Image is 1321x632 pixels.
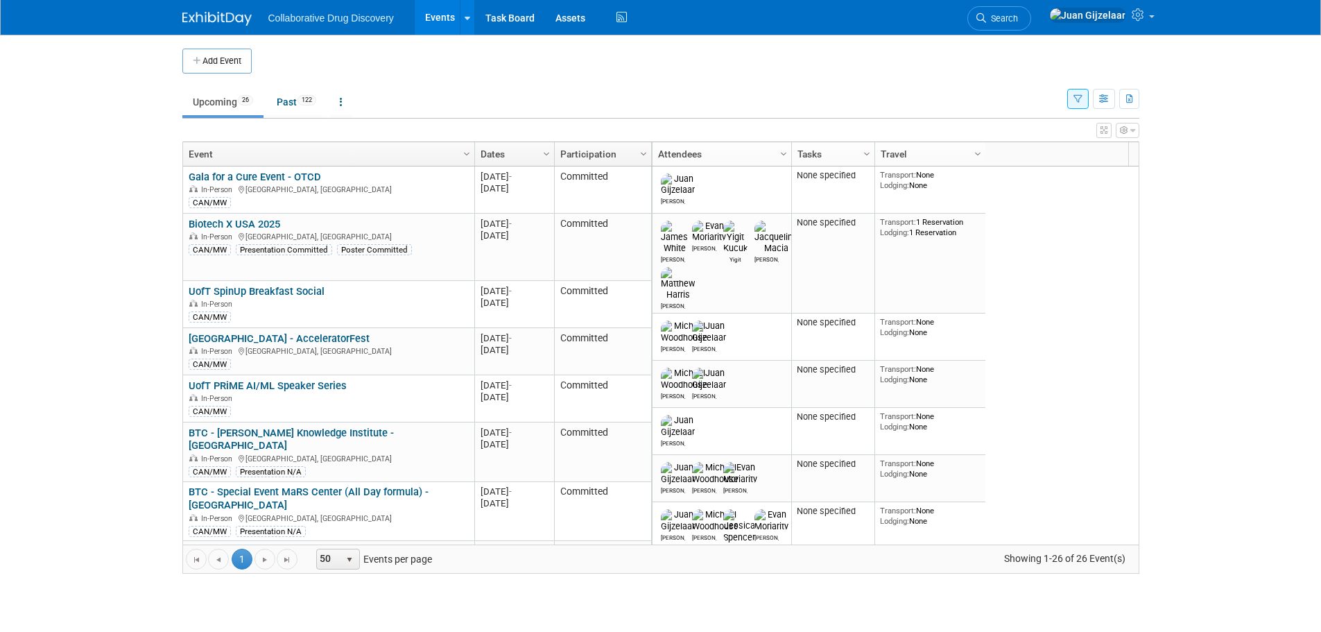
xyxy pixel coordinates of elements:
[554,166,651,214] td: Committed
[692,321,726,343] img: Juan Gijzelaar
[232,549,252,570] span: 1
[661,509,695,531] img: Juan Gijzelaar
[880,506,916,515] span: Transport:
[880,422,909,432] span: Lodging:
[880,317,980,337] div: None None
[208,549,229,570] a: Go to the previous page
[661,415,695,437] img: Juan Gijzelaar
[661,462,695,484] img: Juan Gijzelaar
[509,486,512,497] span: -
[692,462,739,484] img: Michael Woodhouse
[189,514,198,521] img: In-Person Event
[880,180,909,190] span: Lodging:
[481,391,548,403] div: [DATE]
[638,148,649,160] span: Column Settings
[189,347,198,354] img: In-Person Event
[509,171,512,182] span: -
[797,364,869,375] div: None specified
[481,182,548,194] div: [DATE]
[337,244,412,255] div: Poster Committed
[723,462,757,484] img: Evan Moriarity
[692,391,716,400] div: Juan Gijzelaar
[481,427,548,438] div: [DATE]
[661,438,685,447] div: Juan Gijzelaar
[266,89,327,115] a: Past122
[186,549,207,570] a: Go to the first page
[658,142,782,166] a: Attendees
[189,218,280,230] a: Biotech X USA 2025
[778,148,789,160] span: Column Settings
[661,267,695,300] img: Matthew Harris
[191,554,202,565] span: Go to the first page
[967,6,1031,31] a: Search
[991,549,1138,568] span: Showing 1-26 of 26 Event(s)
[236,244,332,255] div: Presentation Committed
[189,332,370,345] a: [GEOGRAPHIC_DATA] - AcceleratorFest
[509,427,512,438] span: -
[189,452,468,464] div: [GEOGRAPHIC_DATA], [GEOGRAPHIC_DATA]
[797,217,869,228] div: None specified
[236,526,306,537] div: Presentation N/A
[754,509,788,531] img: Evan Moriarity
[554,281,651,328] td: Committed
[189,427,394,452] a: BTC - [PERSON_NAME] Knowledge Institute - [GEOGRAPHIC_DATA]
[189,230,468,242] div: [GEOGRAPHIC_DATA], [GEOGRAPHIC_DATA]
[189,345,468,357] div: [GEOGRAPHIC_DATA], [GEOGRAPHIC_DATA]
[201,300,236,309] span: In-Person
[880,459,916,468] span: Transport:
[880,217,916,227] span: Transport:
[692,368,726,390] img: Juan Gijzelaar
[201,514,236,523] span: In-Person
[201,394,236,403] span: In-Person
[509,286,512,296] span: -
[880,469,909,479] span: Lodging:
[189,394,198,401] img: In-Person Event
[554,541,651,588] td: Committed
[692,509,739,531] img: Michael Woodhouse
[297,95,316,105] span: 122
[880,170,916,180] span: Transport:
[481,230,548,241] div: [DATE]
[481,379,548,391] div: [DATE]
[554,422,651,482] td: Committed
[754,221,797,254] img: Jacqueline Macia
[189,197,231,208] div: CAN/MW
[723,509,755,543] img: Jessica Spencer
[692,485,716,494] div: Michael Woodhouse
[797,506,869,517] div: None specified
[797,142,865,166] a: Tasks
[182,49,252,74] button: Add Event
[201,185,236,194] span: In-Person
[970,142,985,163] a: Column Settings
[554,375,651,422] td: Committed
[723,254,748,263] div: Yigit Kucuk
[797,411,869,422] div: None specified
[182,89,264,115] a: Upcoming26
[797,317,869,328] div: None specified
[461,148,472,160] span: Column Settings
[554,214,651,281] td: Committed
[560,142,642,166] a: Participation
[880,375,909,384] span: Lodging:
[259,554,270,565] span: Go to the next page
[189,486,429,511] a: BTC - Special Event MaRS Center (All Day formula) - [GEOGRAPHIC_DATA]
[986,13,1018,24] span: Search
[201,232,236,241] span: In-Person
[481,285,548,297] div: [DATE]
[238,95,253,105] span: 26
[636,142,651,163] a: Column Settings
[880,516,909,526] span: Lodging:
[459,142,474,163] a: Column Settings
[189,171,321,183] a: Gala for a Cure Event - OTCD
[661,532,685,541] div: Juan Gijzelaar
[344,554,355,565] span: select
[189,185,198,192] img: In-Person Event
[481,486,548,497] div: [DATE]
[201,347,236,356] span: In-Person
[692,532,716,541] div: Michael Woodhouse
[880,411,980,432] div: None None
[661,485,685,494] div: Juan Gijzelaar
[481,497,548,509] div: [DATE]
[189,232,198,239] img: In-Person Event
[189,406,231,417] div: CAN/MW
